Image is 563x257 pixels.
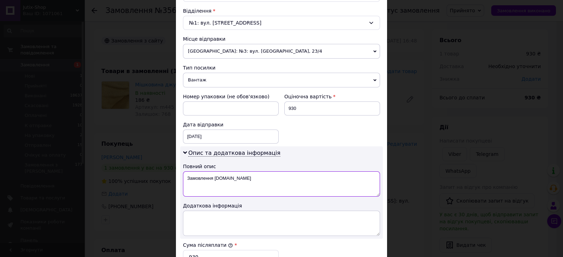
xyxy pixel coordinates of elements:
span: Місце відправки [183,36,226,42]
span: Тип посилки [183,65,215,71]
div: Повний опис [183,163,380,170]
div: №1: вул. [STREET_ADDRESS] [183,16,380,30]
span: Опис та додаткова інформація [188,150,280,157]
textarea: Замовлення [DOMAIN_NAME] [183,171,380,197]
span: Вантаж [183,73,380,87]
div: Дата відправки [183,121,279,128]
div: Додаткова інформація [183,202,380,209]
div: Відділення [183,7,380,14]
label: Сума післяплати [183,242,233,248]
span: [GEOGRAPHIC_DATA]: №3: вул. [GEOGRAPHIC_DATA], 23/4 [183,44,380,59]
div: Номер упаковки (не обов'язково) [183,93,279,100]
div: Оціночна вартість [284,93,380,100]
